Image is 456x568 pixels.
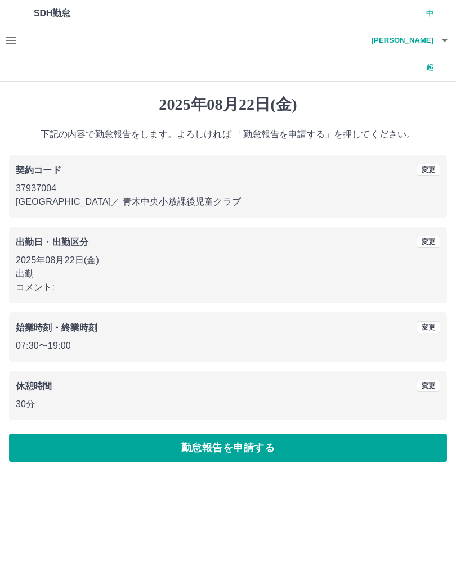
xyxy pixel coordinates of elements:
[16,237,88,247] b: 出勤日・出勤区分
[16,165,61,175] b: 契約コード
[16,195,440,209] p: [GEOGRAPHIC_DATA] ／ 青木中央小放課後児童クラブ
[417,380,440,392] button: 変更
[16,267,440,281] p: 出勤
[16,254,440,267] p: 2025年08月22日(金)
[16,182,440,195] p: 37937004
[16,398,440,411] p: 30分
[417,236,440,248] button: 変更
[417,321,440,333] button: 変更
[16,323,97,332] b: 始業時刻・終業時刻
[417,164,440,176] button: 変更
[16,381,52,391] b: 休憩時間
[9,434,447,462] button: 勤怠報告を申請する
[16,281,440,294] p: コメント:
[9,95,447,114] h1: 2025年08月22日(金)
[9,128,447,141] p: 下記の内容で勤怠報告をします。よろしければ 「勤怠報告を申請する」を押してください。
[16,339,440,353] p: 07:30 〜 19:00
